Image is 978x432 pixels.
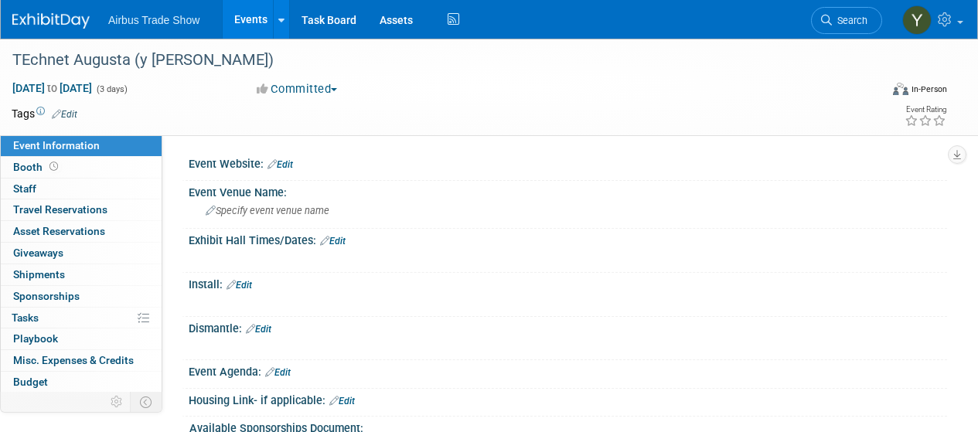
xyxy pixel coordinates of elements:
a: Booth [1,157,162,178]
img: Yolanda Bauza [902,5,932,35]
a: Edit [227,280,252,291]
div: Event Rating [905,106,946,114]
td: Tags [12,106,77,121]
img: ExhibitDay [12,13,90,29]
span: Sponsorships [13,290,80,302]
span: to [45,82,60,94]
span: (3 days) [95,84,128,94]
div: Install: [189,273,947,293]
td: Personalize Event Tab Strip [104,392,131,412]
a: Event Information [1,135,162,156]
img: Format-Inperson.png [893,83,908,95]
a: Playbook [1,328,162,349]
span: Booth [13,161,61,173]
a: Staff [1,179,162,199]
a: Edit [329,396,355,406]
span: Airbus Trade Show [108,14,199,26]
div: Event Venue Name: [189,181,947,200]
a: Edit [320,236,346,247]
div: Dismantle: [189,317,947,337]
div: In-Person [911,83,947,95]
button: Committed [251,81,343,97]
a: Travel Reservations [1,199,162,220]
a: Edit [246,324,271,335]
a: Search [811,7,882,34]
div: Event Format [810,80,947,104]
div: Event Website: [189,152,947,172]
span: Specify event venue name [206,205,329,216]
a: Edit [265,367,291,378]
span: Staff [13,182,36,195]
div: TEchnet Augusta (y [PERSON_NAME]) [7,46,867,74]
span: Giveaways [13,247,63,259]
span: Tasks [12,311,39,324]
a: Budget [1,372,162,393]
span: Search [832,15,867,26]
span: Shipments [13,268,65,281]
span: Playbook [13,332,58,345]
a: Tasks [1,308,162,328]
span: Booth not reserved yet [46,161,61,172]
a: Sponsorships [1,286,162,307]
div: Exhibit Hall Times/Dates: [189,229,947,249]
span: [DATE] [DATE] [12,81,93,95]
div: Event Agenda: [189,360,947,380]
span: Travel Reservations [13,203,107,216]
span: Asset Reservations [13,225,105,237]
td: Toggle Event Tabs [131,392,162,412]
a: Edit [52,109,77,120]
span: Misc. Expenses & Credits [13,354,134,366]
a: Shipments [1,264,162,285]
a: Giveaways [1,243,162,264]
span: Budget [13,376,48,388]
span: Event Information [13,139,100,151]
a: Misc. Expenses & Credits [1,350,162,371]
a: Edit [268,159,293,170]
div: Housing Link- if applicable: [189,389,947,409]
a: Asset Reservations [1,221,162,242]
